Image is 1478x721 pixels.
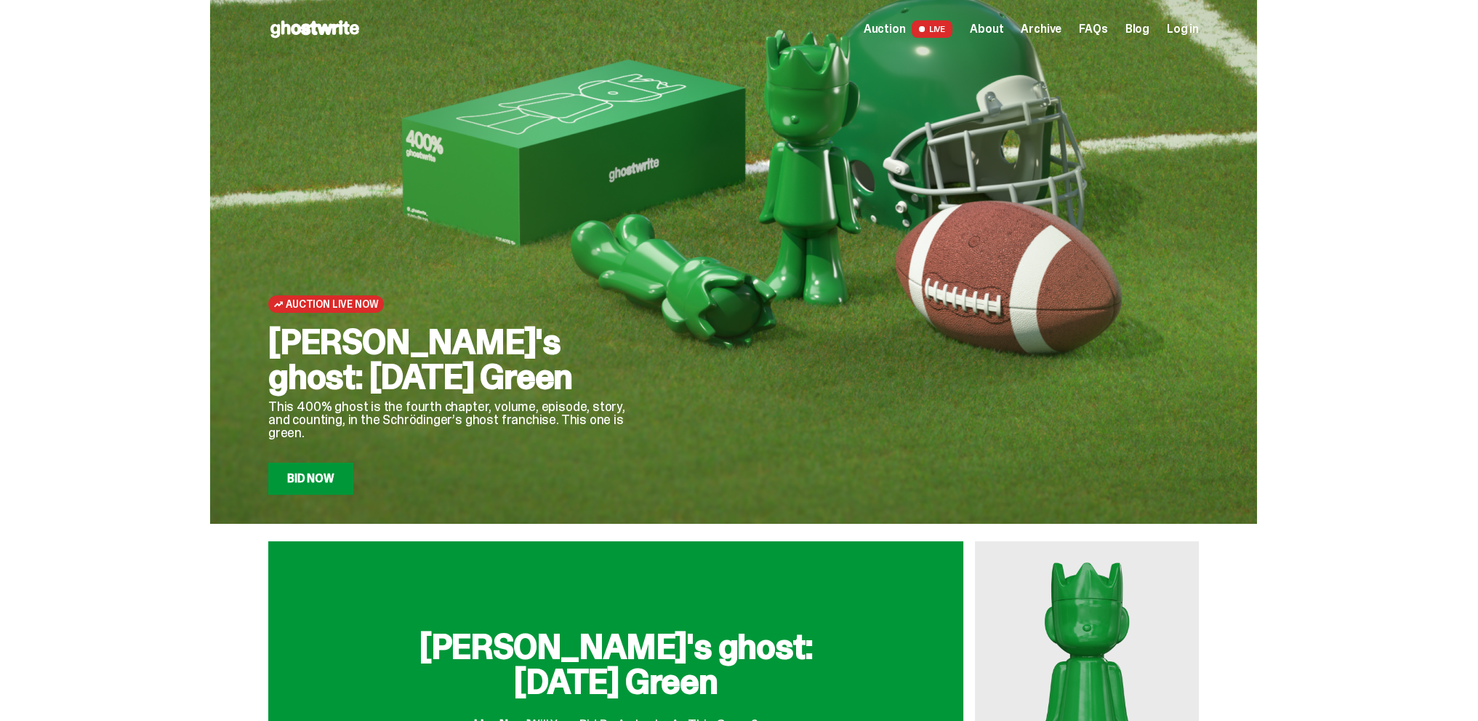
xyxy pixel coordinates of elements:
p: This 400% ghost is the fourth chapter, volume, episode, story, and counting, in the Schrödinger’s... [268,400,646,439]
span: Auction [864,23,906,35]
span: Auction Live Now [286,298,378,310]
a: Blog [1125,23,1149,35]
a: Auction LIVE [864,20,952,38]
a: FAQs [1079,23,1107,35]
a: About [970,23,1003,35]
a: Log in [1167,23,1199,35]
a: Bid Now [268,463,353,495]
span: LIVE [912,20,953,38]
h2: [PERSON_NAME]'s ghost: [DATE] Green [268,324,646,394]
h2: [PERSON_NAME]'s ghost: [DATE] Green [383,629,848,699]
a: Archive [1021,23,1061,35]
